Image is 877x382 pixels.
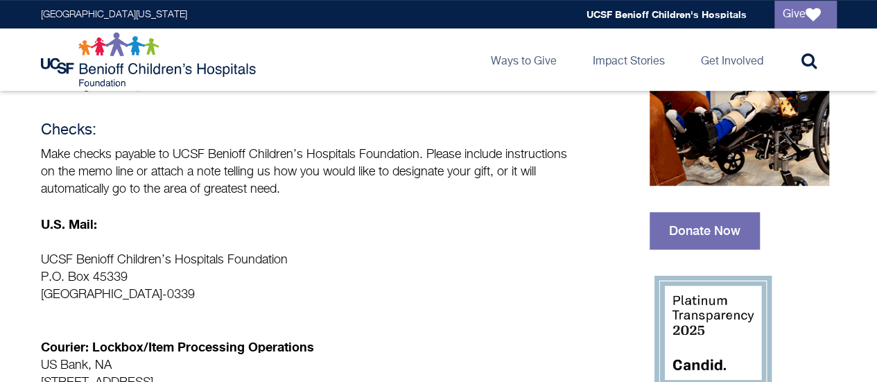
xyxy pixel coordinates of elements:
[41,216,97,232] strong: U.S. Mail:
[587,8,747,20] a: UCSF Benioff Children's Hospitals
[650,212,760,250] a: Donate Now
[41,10,187,19] a: [GEOGRAPHIC_DATA][US_STATE]
[41,146,575,198] p: Make checks payable to UCSF Benioff Children’s Hospitals Foundation. Please include instructions ...
[690,28,774,91] a: Get Involved
[774,1,837,28] a: Give
[41,122,575,139] h4: Checks:
[480,28,568,91] a: Ways to Give
[41,252,575,304] p: UCSF Benioff Children’s Hospitals Foundation P.O. Box 45339 [GEOGRAPHIC_DATA]-0339
[41,339,314,354] strong: Courier: Lockbox/Item Processing Operations
[582,28,676,91] a: Impact Stories
[41,32,259,87] img: Logo for UCSF Benioff Children's Hospitals Foundation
